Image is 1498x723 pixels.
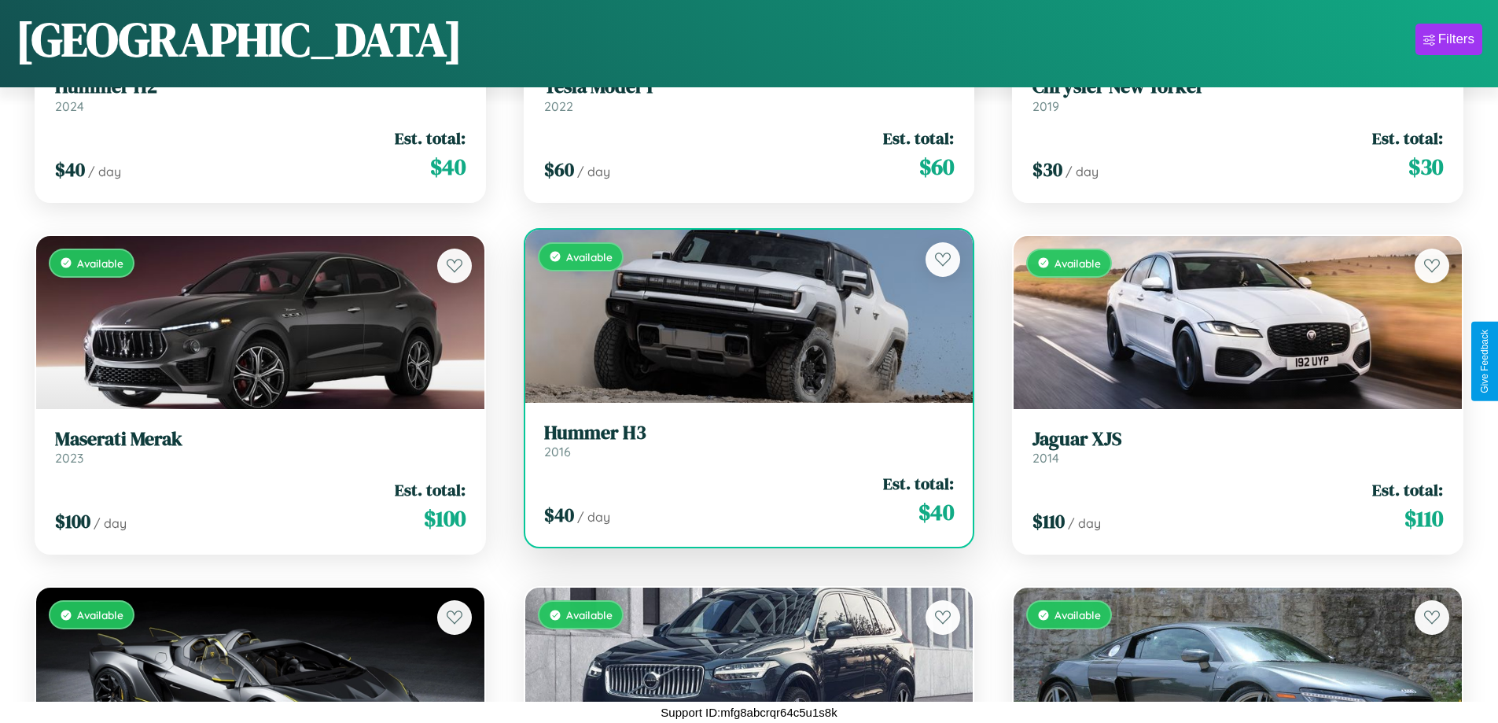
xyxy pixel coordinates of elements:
[1032,508,1065,534] span: $ 110
[1408,151,1443,183] span: $ 30
[1054,256,1101,270] span: Available
[16,7,462,72] h1: [GEOGRAPHIC_DATA]
[424,503,466,534] span: $ 100
[566,608,613,622] span: Available
[1032,428,1443,467] a: Jaguar XJS2014
[883,127,954,149] span: Est. total:
[544,422,955,444] h3: Hummer H3
[544,76,955,114] a: Tesla Model Y2022
[1032,76,1443,98] h3: Chrysler New Yorker
[55,450,83,466] span: 2023
[55,428,466,467] a: Maserati Merak2023
[55,508,90,534] span: $ 100
[544,502,574,528] span: $ 40
[1032,428,1443,451] h3: Jaguar XJS
[1054,608,1101,622] span: Available
[55,98,84,114] span: 2024
[1415,24,1482,55] button: Filters
[1066,164,1099,179] span: / day
[55,157,85,183] span: $ 40
[1032,450,1059,466] span: 2014
[1479,330,1490,393] div: Give Feedback
[55,428,466,451] h3: Maserati Merak
[883,472,954,495] span: Est. total:
[577,509,610,525] span: / day
[430,151,466,183] span: $ 40
[918,496,954,528] span: $ 40
[1032,76,1443,114] a: Chrysler New Yorker2019
[577,164,610,179] span: / day
[1372,127,1443,149] span: Est. total:
[94,515,127,531] span: / day
[1032,98,1059,114] span: 2019
[88,164,121,179] span: / day
[544,98,573,114] span: 2022
[1068,515,1101,531] span: / day
[77,608,123,622] span: Available
[566,250,613,264] span: Available
[544,76,955,98] h3: Tesla Model Y
[55,76,466,98] h3: Hummer H2
[661,702,837,723] p: Support ID: mfg8abcrqr64c5u1s8k
[544,157,574,183] span: $ 60
[544,422,955,460] a: Hummer H32016
[395,478,466,501] span: Est. total:
[395,127,466,149] span: Est. total:
[919,151,954,183] span: $ 60
[544,444,571,459] span: 2016
[1032,157,1062,183] span: $ 30
[1404,503,1443,534] span: $ 110
[55,76,466,114] a: Hummer H22024
[1438,31,1474,47] div: Filters
[1372,478,1443,501] span: Est. total:
[77,256,123,270] span: Available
